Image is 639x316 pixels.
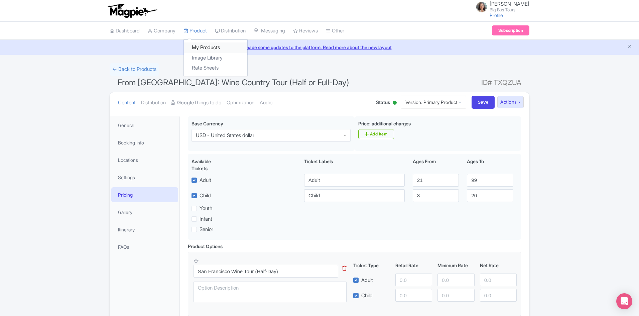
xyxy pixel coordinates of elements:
[463,158,517,172] div: Ages To
[326,22,344,40] a: Other
[490,8,529,12] small: Big Bus Tours
[627,43,632,51] button: Close announcement
[376,99,390,106] span: Status
[254,22,285,40] a: Messaging
[497,96,524,108] button: Actions
[196,132,254,138] div: USD - United States dollar
[215,22,246,40] a: Distribution
[177,99,194,107] strong: Google
[191,158,228,172] div: Available Tickets
[227,92,254,113] a: Optimization
[260,92,272,113] a: Audio
[361,277,373,284] label: Adult
[490,12,503,18] a: Profile
[106,3,158,18] img: logo-ab69f6fb50320c5b225c76a69d11143b.png
[184,63,247,73] a: Rate Sheets
[358,129,394,139] a: Add Item
[111,135,178,150] a: Booking Info
[391,98,398,108] div: Active
[184,42,247,53] a: My Products
[184,53,247,63] a: Image Library
[111,118,178,133] a: General
[304,174,405,187] input: Adult
[358,120,411,127] label: Price: additional charges
[4,44,635,51] a: We made some updates to the platform. Read more about the new layout
[194,265,338,278] input: Option Name
[191,121,223,126] span: Base Currency
[304,189,405,202] input: Child
[200,177,211,184] label: Adult
[395,289,432,302] input: 0.0
[200,205,212,212] label: Youth
[472,1,529,12] a: [PERSON_NAME] Big Bus Tours
[437,289,474,302] input: 0.0
[110,63,159,76] a: ← Back to Products
[293,22,318,40] a: Reviews
[476,2,487,12] img: jfp7o2nd6rbrsspqilhl.jpg
[111,152,178,168] a: Locations
[480,289,517,302] input: 0.0
[481,76,521,89] span: ID# TXQZUA
[118,92,136,113] a: Content
[395,274,432,286] input: 0.0
[477,262,519,269] div: Net Rate
[616,293,632,309] div: Open Intercom Messenger
[141,92,166,113] a: Distribution
[188,243,223,250] div: Product Options
[200,226,213,233] label: Senior
[300,158,409,172] div: Ticket Labels
[480,274,517,286] input: 0.0
[393,262,435,269] div: Retail Rate
[200,192,211,200] label: Child
[401,96,466,109] a: Version: Primary Product
[183,22,207,40] a: Product
[200,215,212,223] label: Infant
[148,22,175,40] a: Company
[435,262,477,269] div: Minimum Rate
[490,1,529,7] span: [PERSON_NAME]
[361,292,373,300] label: Child
[111,170,178,185] a: Settings
[110,22,140,40] a: Dashboard
[111,222,178,237] a: Itinerary
[492,25,529,35] a: Subscription
[437,274,474,286] input: 0.0
[118,78,349,87] span: From [GEOGRAPHIC_DATA]: Wine Country Tour (Half or Full-Day)
[111,239,178,254] a: FAQs
[111,187,178,202] a: Pricing
[111,205,178,220] a: Gallery
[409,158,463,172] div: Ages From
[171,92,221,113] a: GoogleThings to do
[472,96,495,109] input: Save
[351,262,393,269] div: Ticket Type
